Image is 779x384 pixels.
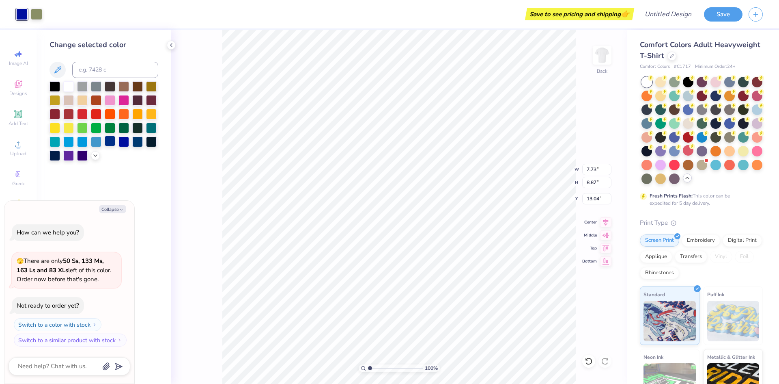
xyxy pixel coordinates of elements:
strong: Fresh Prints Flash: [650,193,693,199]
span: Upload [10,150,26,157]
div: Foil [735,251,754,263]
div: Applique [640,251,672,263]
span: Standard [643,290,665,299]
div: Not ready to order yet? [17,302,79,310]
span: Add Text [9,120,28,127]
span: Middle [582,232,597,238]
div: How can we help you? [17,228,79,236]
button: Save [704,7,742,22]
span: 100 % [425,364,438,372]
button: Switch to a color with stock [14,318,101,331]
span: Comfort Colors Adult Heavyweight T-Shirt [640,40,760,61]
div: Save to see pricing and shipping [527,8,632,20]
div: Screen Print [640,234,679,247]
span: Designs [9,90,27,97]
div: Print Type [640,218,763,228]
span: Top [582,245,597,251]
div: Rhinestones [640,267,679,279]
span: Bottom [582,258,597,264]
img: Switch to a similar product with stock [117,338,122,343]
div: This color can be expedited for 5 day delivery. [650,192,749,207]
span: Image AI [9,60,28,67]
div: Transfers [675,251,707,263]
div: Vinyl [710,251,732,263]
span: 🫣 [17,257,24,265]
div: Digital Print [723,234,762,247]
div: Back [597,67,607,75]
span: Puff Ink [707,290,724,299]
span: Comfort Colors [640,63,670,70]
span: Metallic & Glitter Ink [707,353,755,361]
img: Switch to a color with stock [92,322,97,327]
img: Back [594,47,610,63]
span: # C1717 [674,63,691,70]
button: Switch to a similar product with stock [14,334,127,347]
span: Greek [12,180,25,187]
img: Standard [643,301,696,341]
span: 👉 [621,9,630,19]
span: Center [582,219,597,225]
img: Puff Ink [707,301,760,341]
span: There are only left of this color. Order now before that's gone. [17,257,111,283]
div: Change selected color [49,39,158,50]
span: Minimum Order: 24 + [695,63,736,70]
button: Collapse [99,205,126,213]
input: Untitled Design [638,6,698,22]
strong: 50 Ss, 133 Ms, 163 Ls and 83 XLs [17,257,104,274]
input: e.g. 7428 c [72,62,158,78]
div: Embroidery [682,234,720,247]
span: Neon Ink [643,353,663,361]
